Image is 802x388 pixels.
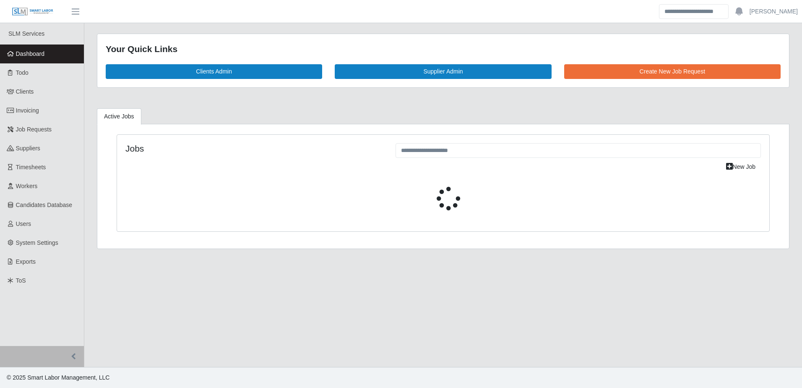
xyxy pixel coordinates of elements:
span: ToS [16,277,26,284]
span: SLM Services [8,30,44,37]
a: Create New Job Request [564,64,781,79]
h4: Jobs [125,143,383,154]
span: Dashboard [16,50,45,57]
div: Your Quick Links [106,42,781,56]
img: SLM Logo [12,7,54,16]
span: Clients [16,88,34,95]
span: System Settings [16,239,58,246]
a: Clients Admin [106,64,322,79]
a: Supplier Admin [335,64,551,79]
input: Search [659,4,729,19]
span: Timesheets [16,164,46,170]
a: New Job [721,160,761,174]
span: Users [16,220,31,227]
span: Job Requests [16,126,52,133]
a: [PERSON_NAME] [750,7,798,16]
span: Invoicing [16,107,39,114]
span: Workers [16,183,38,189]
span: © 2025 Smart Labor Management, LLC [7,374,109,381]
span: Todo [16,69,29,76]
span: Exports [16,258,36,265]
span: Candidates Database [16,202,73,208]
a: Active Jobs [97,108,141,125]
span: Suppliers [16,145,40,152]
